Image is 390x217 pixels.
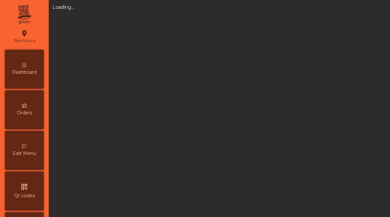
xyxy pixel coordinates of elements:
[12,69,37,76] span: Dashboard
[13,150,36,157] span: Edit Menu
[53,4,74,10] app-statistics: Loading...
[17,109,32,116] span: Orders
[14,192,35,199] span: Qr codes
[20,30,28,37] i: location_on
[16,3,32,26] img: qpiato
[20,183,28,191] i: qr_code
[14,29,35,45] div: Nemours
